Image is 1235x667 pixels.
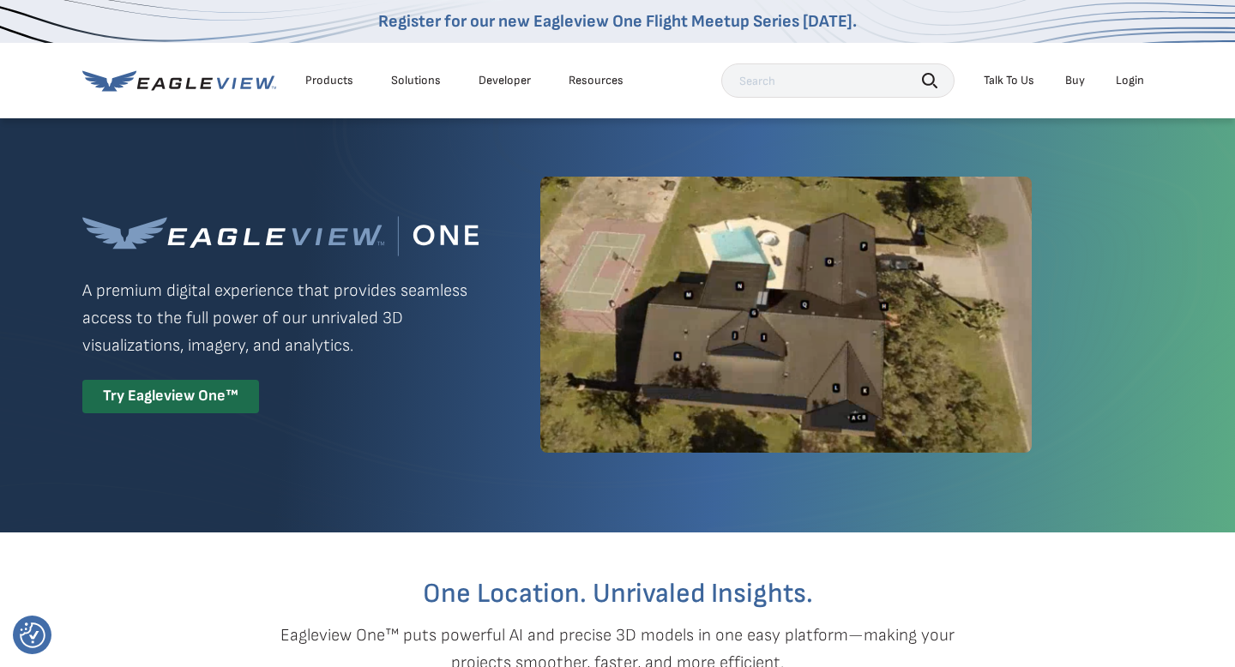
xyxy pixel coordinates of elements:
button: Consent Preferences [20,622,45,648]
img: Eagleview One™ [82,216,479,256]
div: Products [305,73,353,88]
div: Login [1116,73,1144,88]
a: Buy [1065,73,1085,88]
img: Revisit consent button [20,622,45,648]
div: Try Eagleview One™ [82,380,259,413]
input: Search [721,63,955,98]
a: Register for our new Eagleview One Flight Meetup Series [DATE]. [378,11,857,32]
a: Developer [479,73,531,88]
h2: One Location. Unrivaled Insights. [95,580,1140,608]
div: Talk To Us [984,73,1034,88]
div: Solutions [391,73,441,88]
div: Resources [569,73,624,88]
p: A premium digital experience that provides seamless access to the full power of our unrivaled 3D ... [82,277,479,359]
